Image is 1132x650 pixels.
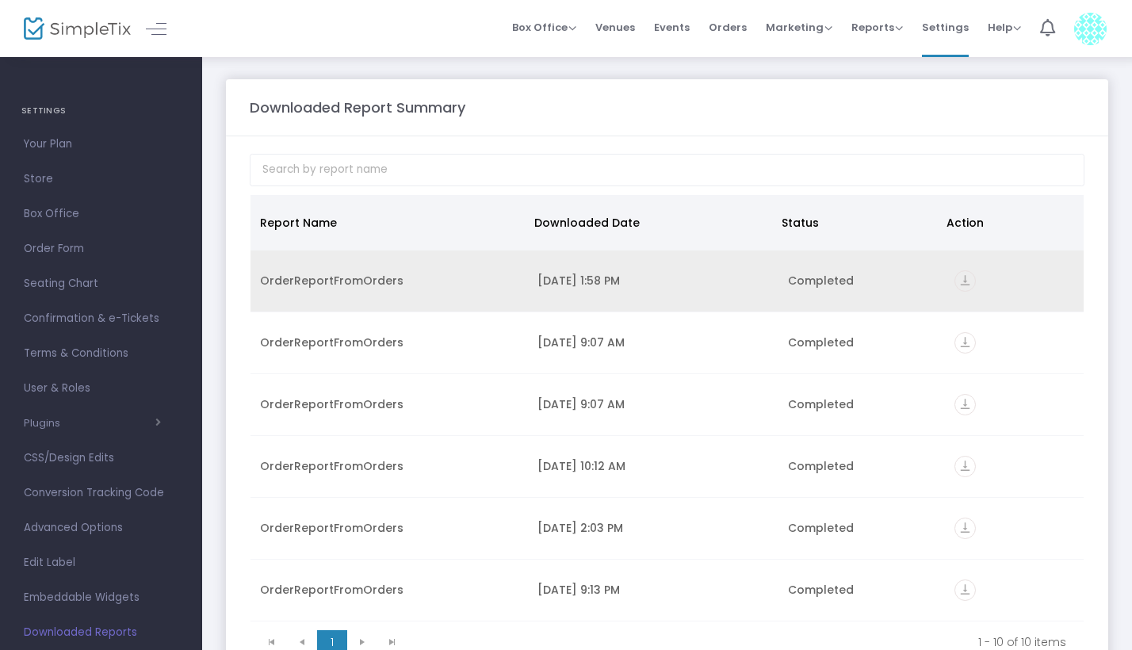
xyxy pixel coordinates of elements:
div: Completed [788,458,935,474]
span: Help [988,20,1021,35]
span: Box Office [512,20,576,35]
div: https://go.SimpleTix.com/xb7os [954,518,1074,539]
span: Marketing [766,20,832,35]
div: Completed [788,582,935,598]
div: 8/16/2025 9:07 AM [537,335,768,350]
th: Status [772,195,937,250]
div: OrderReportFromOrders [260,273,518,289]
div: OrderReportFromOrders [260,335,518,350]
div: Completed [788,273,935,289]
span: Confirmation & e-Tickets [24,308,178,329]
div: OrderReportFromOrders [260,520,518,536]
input: Search by report name [250,154,1084,186]
th: Downloaded Date [525,195,772,250]
div: 8/21/2025 1:58 PM [537,273,768,289]
a: vertical_align_bottom [954,399,976,415]
span: Store [24,169,178,189]
div: https://go.SimpleTix.com/94tun [954,456,1074,477]
i: vertical_align_bottom [954,332,976,354]
a: vertical_align_bottom [954,522,976,538]
div: 6/26/2025 9:07 AM [537,396,768,412]
div: https://go.SimpleTix.com/v9l4z [954,579,1074,601]
h4: SETTINGS [21,95,181,127]
span: Embeddable Widgets [24,587,178,608]
span: Orders [709,7,747,48]
div: https://go.SimpleTix.com/ci92a [954,394,1074,415]
div: 3/31/2025 2:03 PM [537,520,768,536]
div: 6/1/2025 10:12 AM [537,458,768,474]
i: vertical_align_bottom [954,579,976,601]
button: Plugins [24,417,161,430]
span: Your Plan [24,134,178,155]
div: OrderReportFromOrders [260,458,518,474]
div: Completed [788,396,935,412]
span: Downloaded Reports [24,622,178,643]
i: vertical_align_bottom [954,270,976,292]
span: CSS/Design Edits [24,448,178,468]
div: https://go.SimpleTix.com/ktk4l [954,332,1074,354]
span: Advanced Options [24,518,178,538]
div: OrderReportFromOrders [260,582,518,598]
span: Events [654,7,690,48]
a: vertical_align_bottom [954,584,976,600]
th: Report Name [250,195,525,250]
a: vertical_align_bottom [954,275,976,291]
i: vertical_align_bottom [954,518,976,539]
a: vertical_align_bottom [954,461,976,476]
span: Order Form [24,239,178,259]
span: Terms & Conditions [24,343,178,364]
m-panel-title: Downloaded Report Summary [250,97,465,118]
div: https://go.SimpleTix.com/4q5em [954,270,1074,292]
div: OrderReportFromOrders [260,396,518,412]
i: vertical_align_bottom [954,394,976,415]
div: Completed [788,335,935,350]
div: 3/21/2025 9:13 PM [537,582,768,598]
span: Seating Chart [24,273,178,294]
kendo-pager-info: 1 - 10 of 10 items [419,634,1066,650]
span: Venues [595,7,635,48]
th: Action [937,195,1074,250]
div: Completed [788,520,935,536]
span: Conversion Tracking Code [24,483,178,503]
a: vertical_align_bottom [954,337,976,353]
span: Reports [851,20,903,35]
div: Data table [250,195,1084,623]
span: Edit Label [24,552,178,573]
i: vertical_align_bottom [954,456,976,477]
span: Box Office [24,204,178,224]
span: Settings [922,7,969,48]
span: User & Roles [24,378,178,399]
